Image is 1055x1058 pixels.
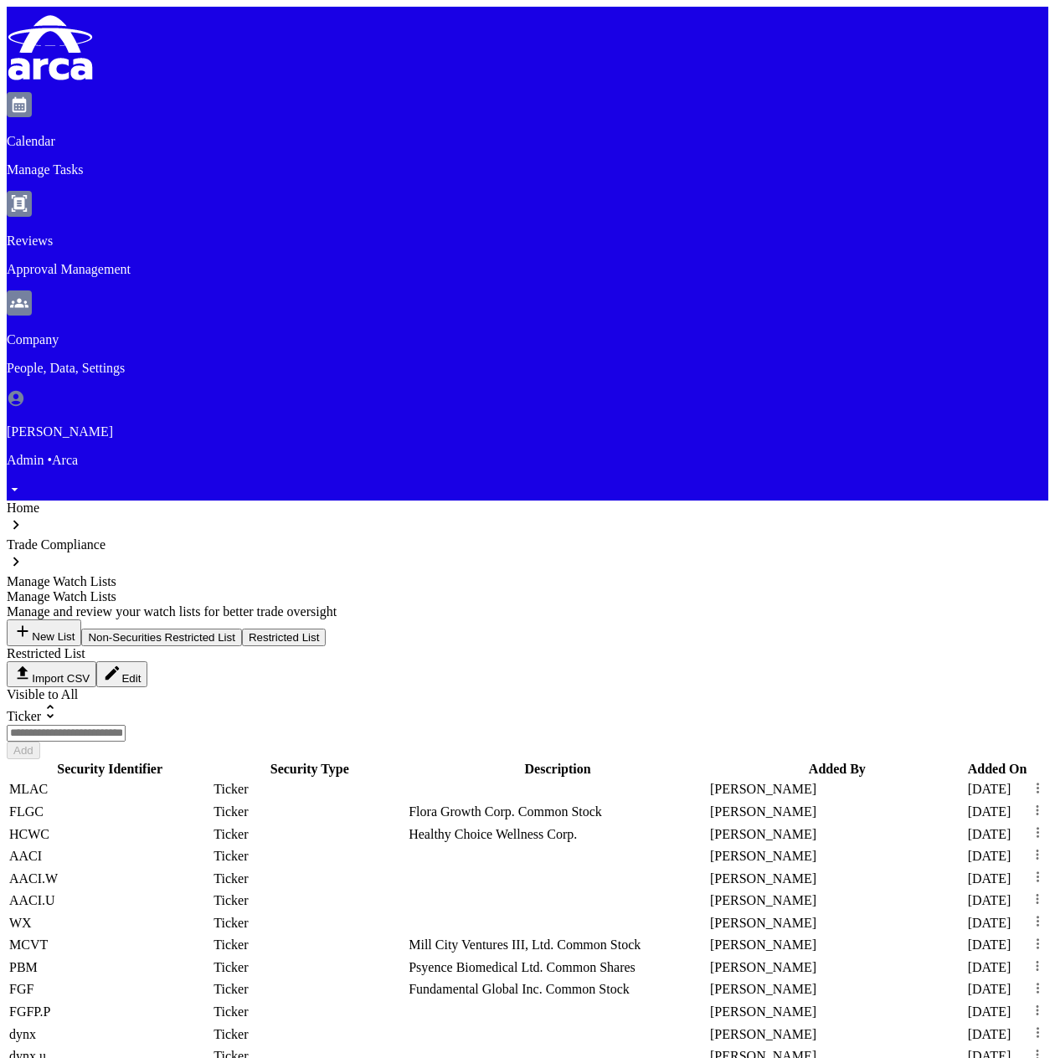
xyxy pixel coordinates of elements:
[7,687,1048,702] div: Visible to All
[967,779,1028,800] td: [DATE]
[8,761,211,778] th: Security Identifier
[408,935,708,956] td: Mill City Ventures III, Ltd. Common Stock
[9,1027,210,1042] div: dynx
[709,1024,965,1045] td: [PERSON_NAME]
[7,162,1048,177] p: Manage Tasks
[7,646,1048,661] div: Restricted List
[967,912,1028,933] td: [DATE]
[7,661,96,687] button: Import CSV
[967,958,1028,978] td: [DATE]
[7,424,1048,439] p: [PERSON_NAME]
[709,824,965,845] td: [PERSON_NAME]
[7,7,94,89] img: logo
[213,979,406,1000] td: Ticker
[709,761,965,778] th: Added By
[9,871,210,886] div: AACI.W
[213,935,406,956] td: Ticker
[967,891,1028,912] td: [DATE]
[213,802,406,823] td: Ticker
[81,629,242,646] button: Non-Securities Restricted List
[967,935,1028,956] td: [DATE]
[967,979,1028,1000] td: [DATE]
[242,629,326,646] button: Restricted List
[96,661,147,687] button: Edit
[9,937,210,953] div: MCVT
[967,824,1028,845] td: [DATE]
[7,262,1048,277] p: Approval Management
[7,604,1048,619] div: Manage and review your watch lists for better trade oversight
[213,958,406,978] td: Ticker
[7,361,1048,376] p: People, Data, Settings
[9,893,210,908] div: AACI.U
[213,824,406,845] td: Ticker
[408,979,708,1000] td: Fundamental Global Inc. Common Stock
[7,453,1048,468] p: Admin • Arca
[709,891,965,912] td: [PERSON_NAME]
[967,1002,1028,1023] td: [DATE]
[213,779,406,800] td: Ticker
[9,982,210,997] div: FGF
[7,574,1048,589] div: Manage Watch Lists
[408,802,708,823] td: Flora Growth Corp. Common Stock
[709,979,965,1000] td: [PERSON_NAME]
[7,589,1048,604] div: Manage Watch Lists
[709,868,965,889] td: [PERSON_NAME]
[9,1004,210,1019] div: FGFP.P
[408,824,708,845] td: Healthy Choice Wellness Corp.
[9,916,210,931] div: WX
[7,501,1048,516] div: Home
[7,134,1048,149] p: Calendar
[9,827,210,842] div: HCWC
[709,958,965,978] td: [PERSON_NAME]
[967,846,1028,867] td: [DATE]
[709,1002,965,1023] td: [PERSON_NAME]
[213,1024,406,1045] td: Ticker
[9,960,210,975] div: PBM
[967,802,1028,823] td: [DATE]
[7,537,1048,552] div: Trade Compliance
[9,782,210,797] div: MLAC
[967,868,1028,889] td: [DATE]
[213,868,406,889] td: Ticker
[1001,1003,1047,1048] iframe: Open customer support
[7,702,1048,724] div: Ticker
[7,742,40,759] button: Add
[213,1002,406,1023] td: Ticker
[408,958,708,978] td: Psyence Biomedical Ltd. Common Shares
[967,1024,1028,1045] td: [DATE]
[7,234,1048,249] p: Reviews
[213,761,406,778] th: Security Type
[709,802,965,823] td: [PERSON_NAME]
[213,891,406,912] td: Ticker
[709,779,965,800] td: [PERSON_NAME]
[9,849,210,864] div: AACI
[967,761,1028,778] th: Added On
[709,912,965,933] td: [PERSON_NAME]
[9,804,210,819] div: FLGC
[213,912,406,933] td: Ticker
[213,846,406,867] td: Ticker
[709,846,965,867] td: [PERSON_NAME]
[7,619,81,645] button: New List
[7,332,1048,347] p: Company
[709,935,965,956] td: [PERSON_NAME]
[408,761,708,778] th: Description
